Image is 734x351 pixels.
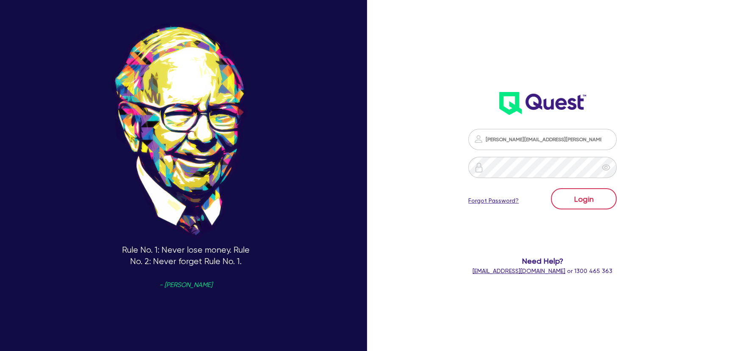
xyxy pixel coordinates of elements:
[468,196,519,205] a: Forgot Password?
[473,267,565,274] a: [EMAIL_ADDRESS][DOMAIN_NAME]
[551,188,617,209] button: Login
[159,282,212,288] span: - [PERSON_NAME]
[474,162,484,173] img: icon-password
[473,267,612,274] span: or 1300 465 363
[445,255,639,267] span: Need Help?
[602,163,610,172] span: eye
[468,129,617,150] input: Email address
[499,92,586,115] img: wH2k97JdezQIQAAAABJRU5ErkJggg==
[473,134,484,144] img: icon-password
